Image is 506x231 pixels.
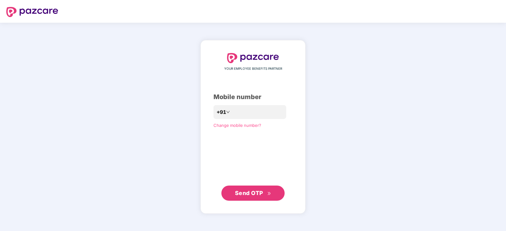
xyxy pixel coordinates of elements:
[235,190,263,196] span: Send OTP
[224,66,282,71] span: YOUR EMPLOYEE BENEFITS PARTNER
[226,110,230,114] span: down
[6,7,58,17] img: logo
[213,92,293,102] div: Mobile number
[221,186,285,201] button: Send OTPdouble-right
[267,192,271,196] span: double-right
[227,53,279,63] img: logo
[213,123,261,128] a: Change mobile number?
[217,108,226,116] span: +91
